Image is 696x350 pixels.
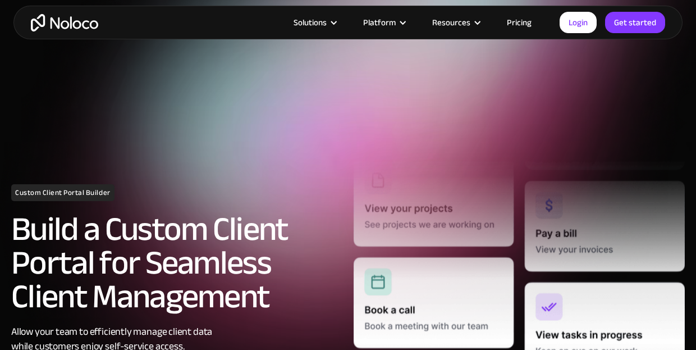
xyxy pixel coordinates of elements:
[11,212,342,313] h2: Build a Custom Client Portal for Seamless Client Management
[493,15,546,30] a: Pricing
[280,15,349,30] div: Solutions
[294,15,327,30] div: Solutions
[432,15,470,30] div: Resources
[11,184,115,201] h1: Custom Client Portal Builder
[349,15,418,30] div: Platform
[418,15,493,30] div: Resources
[31,14,98,31] a: home
[605,12,665,33] a: Get started
[560,12,597,33] a: Login
[363,15,396,30] div: Platform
